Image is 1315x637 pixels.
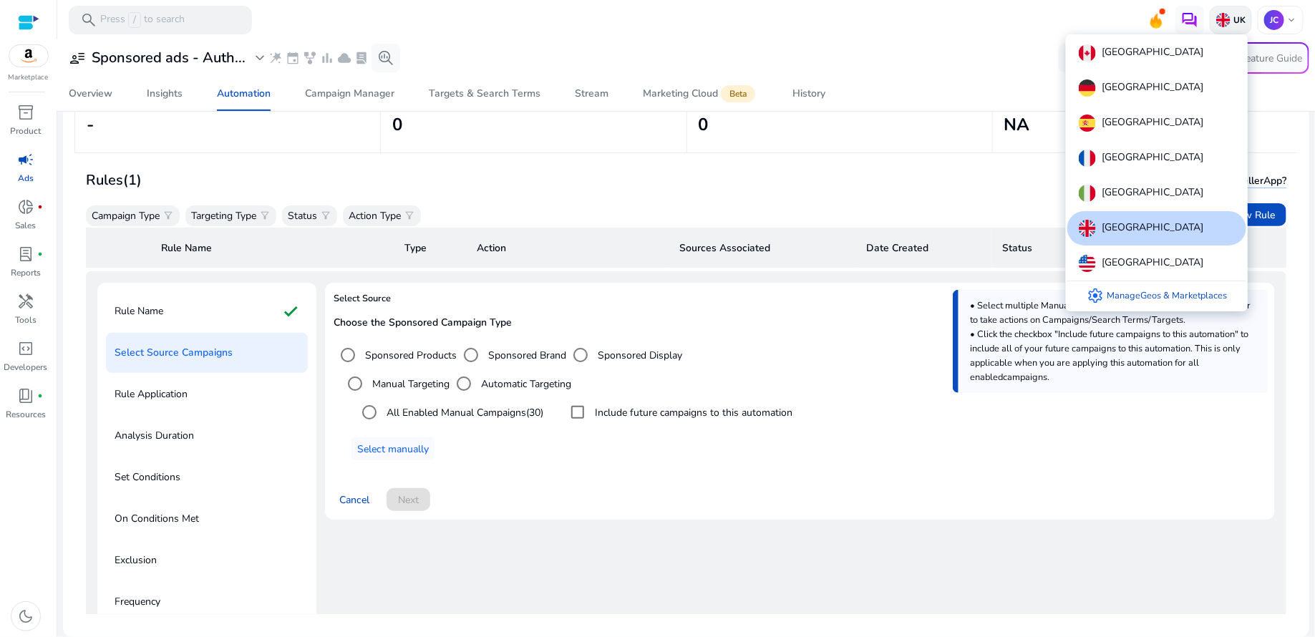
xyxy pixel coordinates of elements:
[1075,281,1238,310] a: settingsManageGeos & Marketplaces
[1079,255,1096,272] img: us.svg
[1079,185,1096,202] img: it.svg
[1079,44,1096,62] img: ca.svg
[1102,115,1203,132] p: [GEOGRAPHIC_DATA]
[1102,185,1203,202] p: [GEOGRAPHIC_DATA]
[1079,220,1096,237] img: uk.svg
[1079,150,1096,167] img: fr.svg
[1102,79,1203,97] p: [GEOGRAPHIC_DATA]
[1079,79,1096,97] img: de.svg
[1087,287,1104,304] span: settings
[1102,255,1203,272] p: [GEOGRAPHIC_DATA]
[1102,44,1203,62] p: [GEOGRAPHIC_DATA]
[1079,115,1096,132] img: es.svg
[1102,150,1203,167] p: [GEOGRAPHIC_DATA]
[1102,220,1203,237] p: [GEOGRAPHIC_DATA]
